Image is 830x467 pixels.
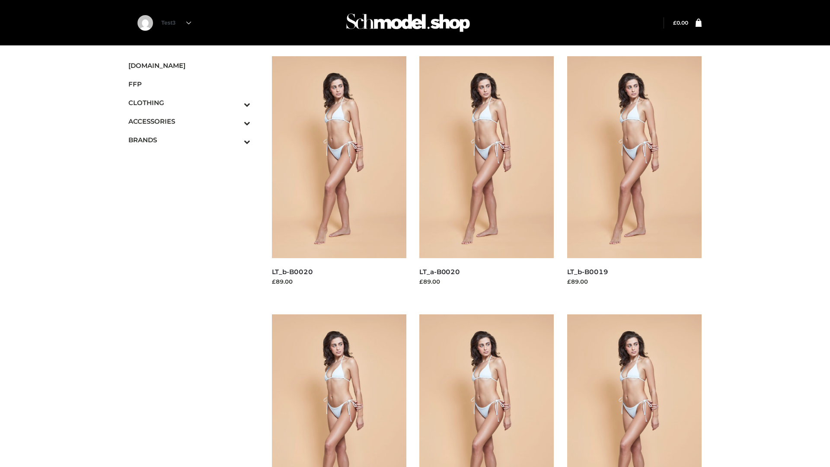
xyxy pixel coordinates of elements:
a: £0.00 [673,19,688,26]
button: Toggle Submenu [220,131,250,149]
bdi: 0.00 [673,19,688,26]
a: ACCESSORIESToggle Submenu [128,112,250,131]
a: Read more [567,287,599,294]
span: CLOTHING [128,98,250,108]
span: £ [673,19,677,26]
span: BRANDS [128,135,250,145]
a: CLOTHINGToggle Submenu [128,93,250,112]
a: BRANDSToggle Submenu [128,131,250,149]
a: LT_a-B0020 [419,268,460,276]
span: [DOMAIN_NAME] [128,61,250,70]
a: Test3 [161,19,191,26]
a: LT_b-B0019 [567,268,608,276]
a: FFP [128,75,250,93]
a: Read more [272,287,304,294]
a: LT_b-B0020 [272,268,313,276]
a: [DOMAIN_NAME] [128,56,250,75]
img: Schmodel Admin 964 [343,6,473,40]
div: £89.00 [272,277,407,286]
button: Toggle Submenu [220,93,250,112]
div: £89.00 [567,277,702,286]
button: Toggle Submenu [220,112,250,131]
span: ACCESSORIES [128,116,250,126]
a: Read more [419,287,451,294]
div: £89.00 [419,277,554,286]
span: FFP [128,79,250,89]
